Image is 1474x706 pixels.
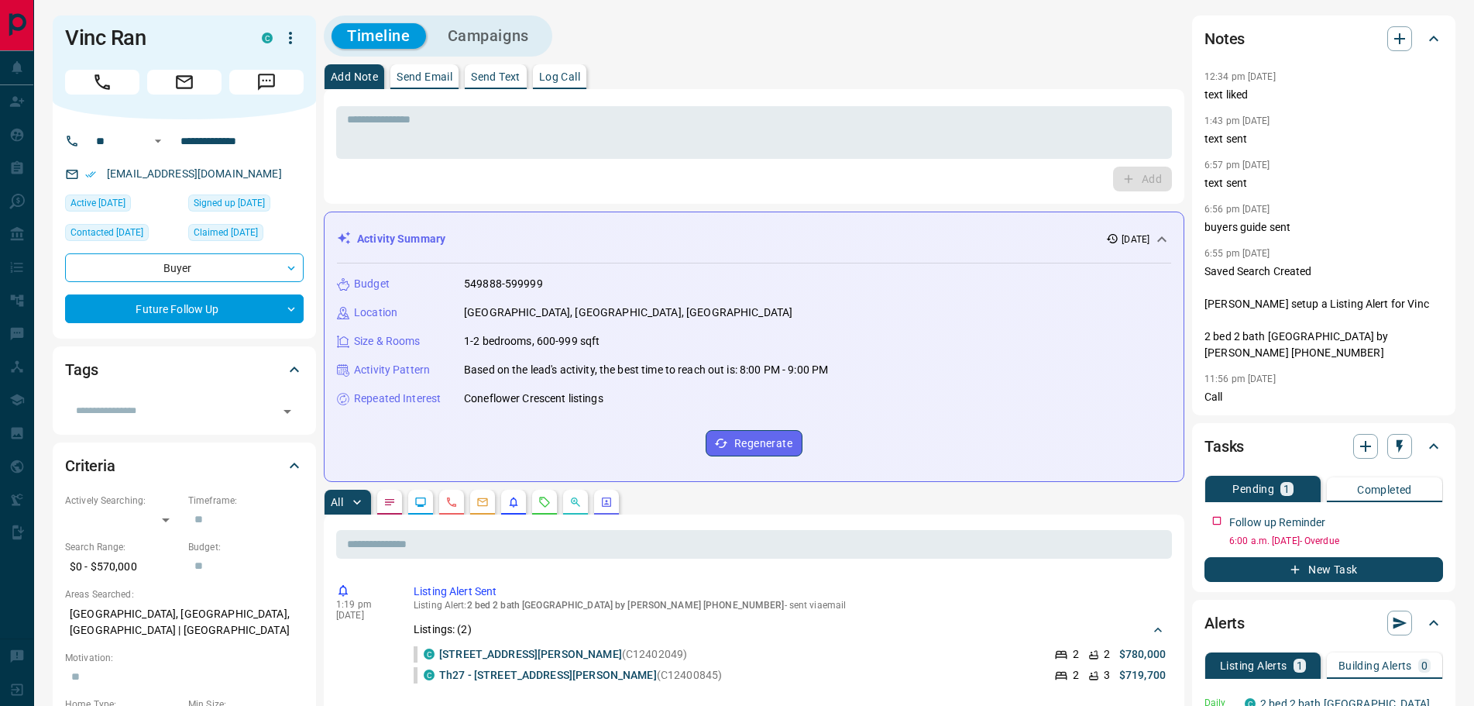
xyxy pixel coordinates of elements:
div: Notes [1204,20,1443,57]
p: 2 [1104,646,1110,663]
p: [DATE] [1122,232,1149,246]
div: Alerts [1204,604,1443,642]
h2: Alerts [1204,611,1245,635]
p: Budget [354,276,390,292]
p: Size & Rooms [354,333,421,350]
p: (C12400845) [439,667,722,684]
p: Listing Alert Sent [414,584,1166,600]
p: 3 [1104,667,1110,684]
h2: Criteria [65,453,115,478]
p: $719,700 [1119,667,1166,684]
p: Budget: [188,540,304,554]
p: All [331,497,343,508]
p: Activity Summary [357,231,445,247]
p: (C12402049) [439,646,687,663]
div: Fri Jun 28 2024 [65,195,180,216]
div: Tags [65,351,304,388]
p: 1 [1297,660,1303,671]
div: Criteria [65,447,304,484]
p: Building Alerts [1338,660,1412,671]
p: Coneflower Crescent listings [464,391,603,407]
svg: Email Verified [85,169,96,180]
p: 6:56 pm [DATE] [1204,204,1270,215]
p: Saved Search Created [PERSON_NAME] setup a Listing Alert for Vinc 2 bed 2 bath [GEOGRAPHIC_DATA] ... [1204,263,1443,361]
span: Contacted [DATE] [70,225,143,240]
div: Mon Jun 23 2025 [188,224,304,246]
p: Completed [1357,484,1412,495]
span: Claimed [DATE] [194,225,258,240]
svg: Calls [445,496,458,508]
div: condos.ca [424,649,435,660]
h2: Notes [1204,26,1245,51]
p: Pending [1232,484,1274,494]
svg: Notes [383,496,396,508]
p: Areas Searched: [65,587,304,601]
a: Th27 - [STREET_ADDRESS][PERSON_NAME] [439,669,657,681]
span: Message [229,70,304,95]
p: 2 [1073,646,1079,663]
div: Buyer [65,253,304,282]
p: 1-2 bedrooms, 600-999 sqft [464,333,600,350]
p: Listing Alert : - sent via email [414,600,1166,611]
button: Open [277,401,298,422]
p: 12:34 pm [DATE] [1204,71,1276,82]
p: text sent [1204,131,1443,147]
p: $780,000 [1119,646,1166,663]
p: [GEOGRAPHIC_DATA], [GEOGRAPHIC_DATA], [GEOGRAPHIC_DATA] [464,305,792,321]
svg: Requests [538,496,551,508]
p: 2 [1073,667,1079,684]
p: 1:19 pm [336,599,390,610]
button: New Task [1204,557,1443,582]
svg: Listing Alerts [507,496,520,508]
p: Listing Alerts [1220,660,1287,671]
p: 11:56 pm [DATE] [1204,374,1276,384]
p: [GEOGRAPHIC_DATA], [GEOGRAPHIC_DATA], [GEOGRAPHIC_DATA] | [GEOGRAPHIC_DATA] [65,601,304,643]
div: Listings: (2) [414,615,1166,644]
button: Regenerate [706,430,802,456]
p: Motivation: [65,651,304,665]
p: Call [1204,389,1443,405]
span: Email [147,70,222,95]
p: text sent [1204,175,1443,191]
div: Activity Summary[DATE] [337,225,1171,253]
p: Search Range: [65,540,180,554]
h2: Tags [65,357,98,382]
p: Actively Searching: [65,494,180,508]
h2: Tasks [1204,434,1244,459]
div: Future Follow Up [65,294,304,323]
svg: Lead Browsing Activity [414,496,427,508]
p: Repeated Interest [354,391,441,407]
p: 6:57 pm [DATE] [1204,160,1270,170]
div: Mon Jun 23 2025 [65,224,180,246]
span: Call [65,70,139,95]
p: [DATE] [336,610,390,621]
div: Tasks [1204,428,1443,465]
p: Send Text [471,71,521,82]
p: 1:43 pm [DATE] [1204,115,1270,126]
p: buyers guide sent [1204,219,1443,236]
p: Based on the lead's activity, the best time to reach out is: 8:00 PM - 9:00 PM [464,362,828,378]
svg: Opportunities [569,496,582,508]
a: [STREET_ADDRESS][PERSON_NAME] [439,648,622,660]
p: 1 [1283,484,1290,494]
p: $0 - $570,000 [65,554,180,580]
svg: Emails [476,496,489,508]
p: Activity Pattern [354,362,430,378]
p: Listings: ( 2 ) [414,622,472,638]
p: Add Note [331,71,378,82]
a: [EMAIL_ADDRESS][DOMAIN_NAME] [107,167,282,180]
button: Timeline [332,23,426,49]
span: Signed up [DATE] [194,195,265,211]
p: 0 [1421,660,1428,671]
div: condos.ca [424,670,435,680]
p: 549888-599999 [464,276,543,292]
p: 6:00 a.m. [DATE] - Overdue [1229,534,1443,548]
button: Open [149,132,167,150]
span: 2 bed 2 bath [GEOGRAPHIC_DATA] by [PERSON_NAME] [PHONE_NUMBER] [467,600,785,611]
span: Active [DATE] [70,195,125,211]
svg: Agent Actions [600,496,613,508]
p: Follow up Reminder [1229,515,1325,531]
p: Send Email [397,71,452,82]
button: Campaigns [432,23,545,49]
p: text liked [1204,87,1443,103]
